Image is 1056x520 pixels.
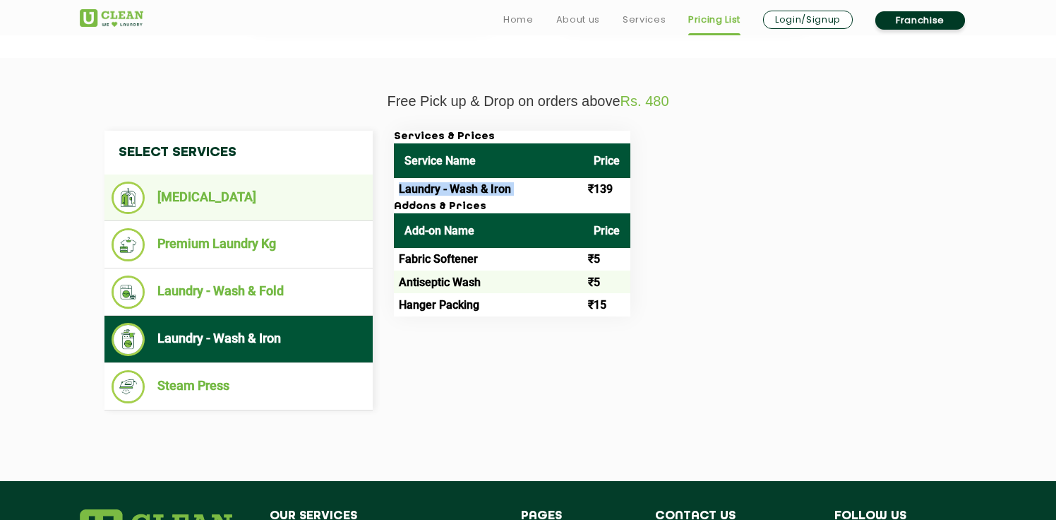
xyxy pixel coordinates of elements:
td: ₹5 [583,248,630,271]
th: Service Name [394,143,583,178]
img: Laundry - Wash & Iron [112,323,145,356]
a: About us [556,11,600,28]
td: Laundry - Wash & Iron [394,178,583,201]
li: Laundry - Wash & Iron [112,323,366,356]
td: Fabric Softener [394,248,583,271]
img: Premium Laundry Kg [112,228,145,261]
li: Laundry - Wash & Fold [112,276,366,309]
h4: Select Services [104,131,373,175]
li: Steam Press [112,370,366,403]
a: Franchise [875,11,965,30]
td: Hanger Packing [394,293,583,316]
th: Price [583,213,630,248]
span: Rs. 480 [620,93,669,109]
td: ₹5 [583,271,630,293]
a: Pricing List [688,11,740,28]
td: ₹139 [583,178,630,201]
h3: Services & Prices [394,131,630,143]
th: Price [583,143,630,178]
img: Dry Cleaning [112,182,145,214]
a: Services [623,11,666,28]
h3: Addons & Prices [394,201,630,213]
img: Laundry - Wash & Fold [112,276,145,309]
td: Antiseptic Wash [394,271,583,293]
a: Login/Signup [763,11,853,29]
a: Home [503,11,534,28]
th: Add-on Name [394,213,583,248]
td: ₹15 [583,293,630,316]
img: UClean Laundry and Dry Cleaning [80,9,143,27]
p: Free Pick up & Drop on orders above [80,93,976,110]
img: Steam Press [112,370,145,403]
li: [MEDICAL_DATA] [112,182,366,214]
li: Premium Laundry Kg [112,228,366,261]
